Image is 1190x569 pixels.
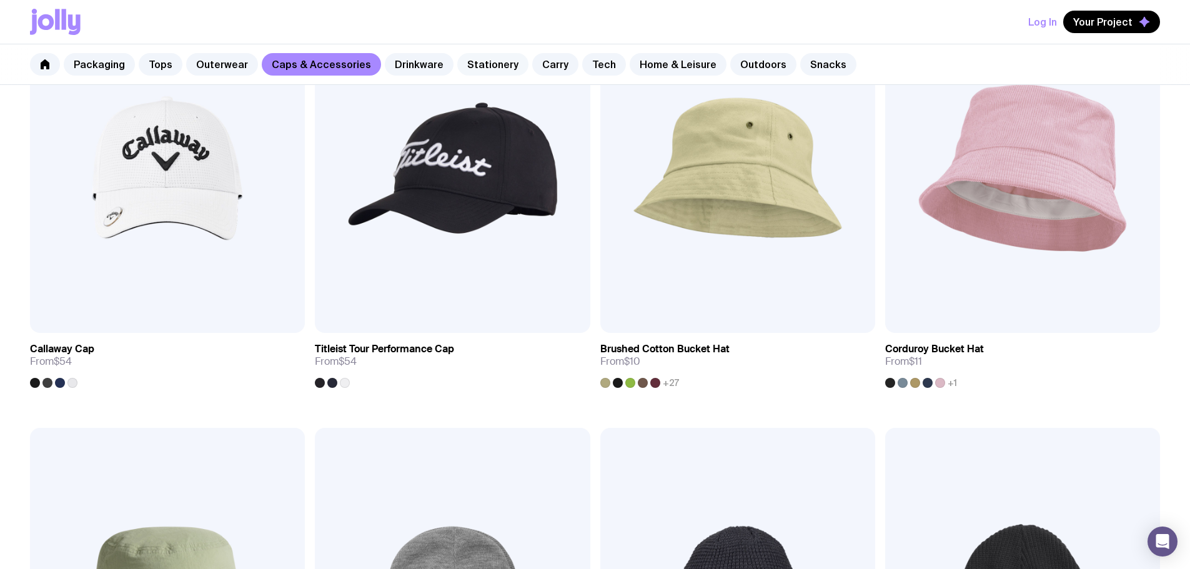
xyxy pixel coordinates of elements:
span: Your Project [1073,16,1133,28]
h3: Corduroy Bucket Hat [885,343,984,355]
a: Corduroy Bucket HatFrom$11+1 [885,333,1160,388]
h3: Brushed Cotton Bucket Hat [600,343,730,355]
span: +1 [948,378,957,388]
a: Caps & Accessories [262,53,381,76]
a: Stationery [457,53,528,76]
a: Snacks [800,53,856,76]
span: $11 [909,355,922,368]
div: Open Intercom Messenger [1148,527,1178,557]
span: $54 [54,355,72,368]
a: Tops [139,53,182,76]
span: From [600,355,640,368]
a: Drinkware [385,53,454,76]
h3: Titleist Tour Performance Cap [315,343,454,355]
a: Brushed Cotton Bucket HatFrom$10+27 [600,333,875,388]
span: From [30,355,72,368]
a: Home & Leisure [630,53,726,76]
a: Callaway CapFrom$54 [30,333,305,388]
span: $10 [624,355,640,368]
span: From [315,355,357,368]
button: Log In [1028,11,1057,33]
span: From [885,355,922,368]
a: Titleist Tour Performance CapFrom$54 [315,333,590,388]
button: Your Project [1063,11,1160,33]
a: Outerwear [186,53,258,76]
a: Packaging [64,53,135,76]
span: $54 [339,355,357,368]
a: Outdoors [730,53,796,76]
a: Tech [582,53,626,76]
h3: Callaway Cap [30,343,94,355]
a: Carry [532,53,578,76]
span: +27 [663,378,679,388]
